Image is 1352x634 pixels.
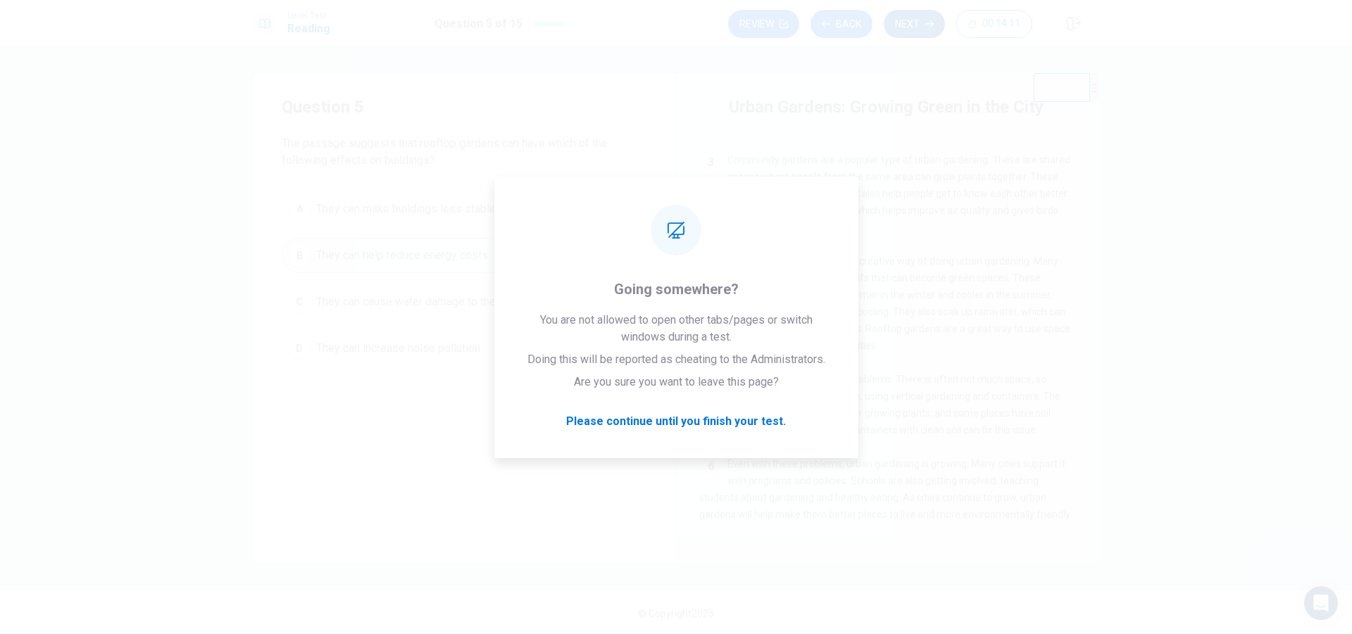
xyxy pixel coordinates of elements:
span: They can help reduce energy costs [316,247,488,264]
div: A [288,198,311,220]
button: AThey can make buildings less stable [282,191,648,227]
div: 4 [699,253,722,275]
div: C [288,291,311,313]
h1: Reading [287,20,330,37]
div: D [288,337,311,360]
button: Review [728,10,799,38]
span: 00:14:11 [982,18,1020,30]
button: 00:14:11 [956,10,1032,38]
span: The passage suggests that rooftop gardens can have which of the following effects on buildings? [282,135,648,169]
div: 6 [699,455,722,478]
span: They can cause water damage to the roof [316,293,519,310]
h4: Urban Gardens: Growing Green in the City [729,96,1044,118]
span: Even with these problems, urban gardening is growing. Many cities support it with programs and po... [699,458,1072,520]
h4: Question 5 [282,96,648,118]
span: Rooftop gardens are another creative way of doing urban gardening. Many buildings in cities have ... [699,255,1070,351]
button: Next [884,10,945,38]
span: They can increase noise pollution [316,340,480,357]
h1: Question 5 of 15 [434,15,522,32]
span: They can make buildings less stable [316,201,496,217]
div: Open Intercom Messenger [1304,586,1338,620]
div: 3 [699,151,722,174]
button: DThey can increase noise pollution [282,331,648,366]
button: CThey can cause water damage to the roof [282,284,648,319]
span: © Copyright 2025 [638,608,714,619]
span: Community gardens are a popular type of urban gardening. These are shared spaces where people fro... [699,154,1070,233]
div: B [288,244,311,267]
button: Back [810,10,872,38]
button: BThey can help reduce energy costs [282,238,648,273]
span: Urban gardening has some problems. There is often not much space, so gardeners need to be creativ... [699,374,1060,436]
span: Level Test [287,11,330,20]
div: 5 [699,371,722,393]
